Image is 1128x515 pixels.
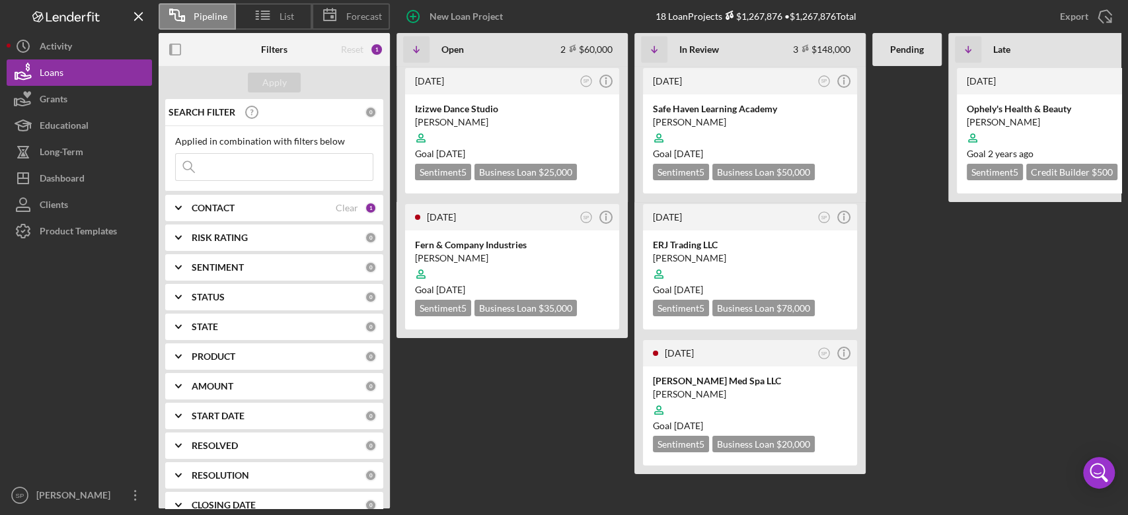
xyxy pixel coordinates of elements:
b: RESOLVED [192,440,238,451]
div: Open Intercom Messenger [1083,457,1115,489]
text: SP [821,215,827,219]
div: Product Templates [40,218,117,248]
div: Izizwe Dance Studio [415,102,609,116]
div: 0 [365,106,377,118]
b: Late [993,44,1010,55]
span: Goal [653,148,703,159]
div: $1,267,876 [722,11,782,22]
b: STATE [192,322,218,332]
time: 2025-07-23 18:58 [415,75,444,86]
span: $25,000 [539,166,572,178]
div: [PERSON_NAME] [653,116,847,129]
button: Apply [248,73,301,92]
div: [PERSON_NAME] [415,116,609,129]
a: [DATE]SPIzizwe Dance Studio[PERSON_NAME]Goal [DATE]Sentiment5Business Loan $25,000 [403,66,621,195]
div: 0 [365,410,377,422]
span: Forecast [346,11,382,22]
div: Sentiment 5 [653,164,709,180]
time: 2025-07-02 14:31 [653,211,682,223]
button: Dashboard [7,165,152,191]
a: [DATE]SPERJ Trading LLC[PERSON_NAME]Goal [DATE]Sentiment5Business Loan $78,000 [641,202,859,331]
div: Export [1060,3,1088,30]
b: RISK RATING [192,232,248,243]
button: SP [815,209,833,226]
button: SP [815,73,833,90]
time: 11/16/2023 [988,148,1034,159]
button: New Loan Project [396,3,516,30]
div: Business Loan [474,164,577,180]
div: 0 [365,469,377,481]
div: Apply [262,73,287,92]
div: [PERSON_NAME] [33,482,119,512]
button: SP [578,209,595,226]
span: $20,000 [776,438,810,450]
div: 0 [365,440,377,452]
div: 0 [365,291,377,303]
b: SEARCH FILTER [169,107,235,118]
time: 09/15/2025 [674,284,703,295]
div: 1 [370,43,383,56]
div: 2 $60,000 [560,44,613,55]
button: Loans [7,59,152,86]
span: Goal [415,148,465,159]
time: 09/18/2025 [436,148,465,159]
b: In Review [679,44,719,55]
b: AMOUNT [192,381,233,392]
span: $78,000 [776,302,810,314]
div: Business Loan [712,300,815,316]
div: 0 [365,261,377,273]
b: STATUS [192,292,225,302]
div: 1 [365,202,377,214]
b: Pending [890,44,924,55]
div: Long-Term [40,139,83,168]
time: 2025-07-07 17:01 [427,211,456,223]
text: SP [821,351,827,355]
b: START DATE [192,411,244,421]
span: Goal [653,284,703,295]
time: 2025-07-09 22:04 [653,75,682,86]
text: SP [583,79,589,83]
div: Fern & Company Industries [415,238,609,252]
b: Filters [261,44,287,55]
div: 0 [365,499,377,511]
div: 18 Loan Projects • $1,267,876 Total [656,11,856,22]
button: Clients [7,191,152,218]
div: Clients [40,191,68,221]
div: Business Loan [712,164,815,180]
div: Clear [336,203,358,213]
span: Goal [415,284,465,295]
button: SP[PERSON_NAME] [7,482,152,508]
div: Sentiment 5 [415,300,471,316]
text: SP [16,492,24,499]
a: [DATE]SPFern & Company Industries[PERSON_NAME]Goal [DATE]Sentiment5Business Loan $35,000 [403,202,621,331]
div: Applied in combination with filters below [175,136,373,147]
button: Long-Term [7,139,152,165]
div: Credit Builder [1026,164,1117,180]
div: Business Loan [474,300,577,316]
button: SP [578,73,595,90]
a: Educational [7,112,152,139]
button: Grants [7,86,152,112]
div: [PERSON_NAME] [653,388,847,401]
div: ERJ Trading LLC [653,238,847,252]
div: Grants [40,86,67,116]
div: Sentiment 5 [653,300,709,316]
span: List [280,11,294,22]
div: Sentiment 5 [415,164,471,180]
button: Activity [7,33,152,59]
button: Product Templates [7,218,152,244]
div: 0 [365,232,377,244]
span: $50,000 [776,166,810,178]
span: Goal [653,420,703,431]
text: SP [583,215,589,219]
div: Educational [40,112,89,142]
span: $35,000 [539,302,572,314]
a: [DATE]SPSafe Haven Learning Academy[PERSON_NAME]Goal [DATE]Sentiment5Business Loan $50,000 [641,66,859,195]
div: 0 [365,321,377,333]
div: Dashboard [40,165,85,195]
span: Pipeline [194,11,227,22]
